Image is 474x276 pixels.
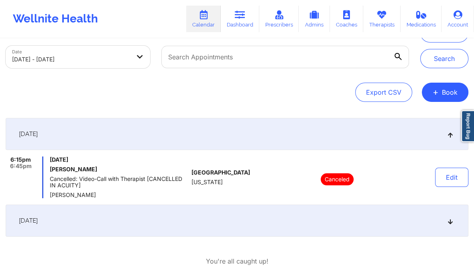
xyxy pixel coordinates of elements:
span: [DATE] [50,156,188,163]
a: Therapists [363,6,401,32]
span: [US_STATE] [191,179,223,185]
span: [DATE] [19,217,38,225]
button: Export CSV [355,83,412,102]
span: Cancelled: Video-Call with Therapist [CANCELLED IN ACUITY] [50,176,188,189]
a: Admins [299,6,330,32]
p: Canceled [321,173,354,185]
p: You're all caught up! [206,257,269,266]
a: Dashboard [221,6,259,32]
button: Edit [435,168,468,187]
a: Account [441,6,474,32]
span: 6:45pm [10,163,32,169]
button: Search [420,49,468,68]
a: Medications [401,6,442,32]
span: [GEOGRAPHIC_DATA] [191,169,250,176]
div: [DATE] - [DATE] [12,51,130,68]
input: Search Appointments [161,46,409,68]
a: Calendar [186,6,221,32]
span: [PERSON_NAME] [50,192,188,198]
button: +Book [422,83,468,102]
a: Prescribers [259,6,299,32]
a: Coaches [330,6,363,32]
span: + [433,90,439,94]
a: Report Bug [461,110,474,142]
span: [DATE] [19,130,38,138]
h6: [PERSON_NAME] [50,166,188,172]
span: 6:15pm [10,156,31,163]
